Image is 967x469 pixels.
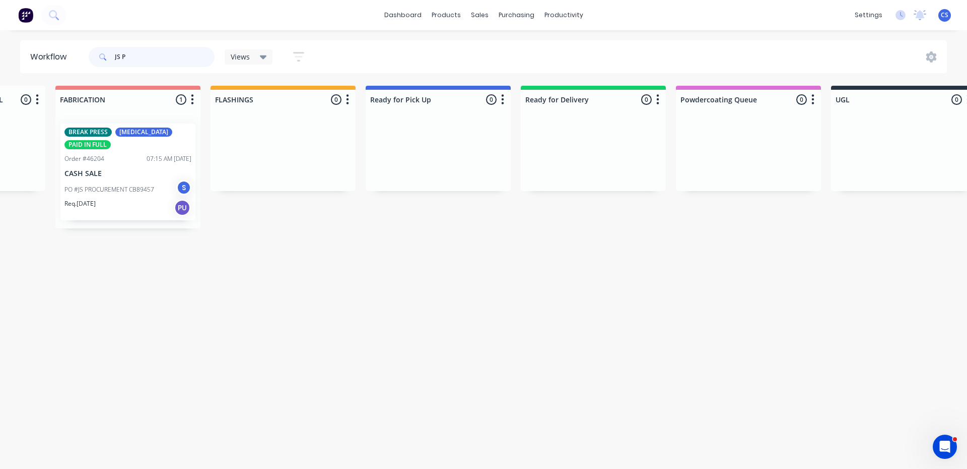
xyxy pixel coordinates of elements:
[466,8,494,23] div: sales
[231,51,250,62] span: Views
[176,180,191,195] div: S
[427,8,466,23] div: products
[64,128,112,137] div: BREAK PRESS
[941,11,948,20] span: CS
[174,200,190,216] div: PU
[494,8,539,23] div: purchasing
[60,124,195,220] div: BREAK PRESS[MEDICAL_DATA]PAID IN FULLOrder #4620407:15 AM [DATE]CASH SALEPO #JS PROCUREMENT CB894...
[64,169,191,178] p: CASH SALE
[147,154,191,163] div: 07:15 AM [DATE]
[115,47,215,67] input: Search for orders...
[64,154,104,163] div: Order #46204
[850,8,887,23] div: settings
[64,185,154,194] p: PO #JS PROCUREMENT CB89457
[18,8,33,23] img: Factory
[115,128,172,137] div: [MEDICAL_DATA]
[539,8,588,23] div: productivity
[933,435,957,459] iframe: Intercom live chat
[379,8,427,23] a: dashboard
[30,51,72,63] div: Workflow
[64,199,96,208] p: Req. [DATE]
[64,140,111,149] div: PAID IN FULL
